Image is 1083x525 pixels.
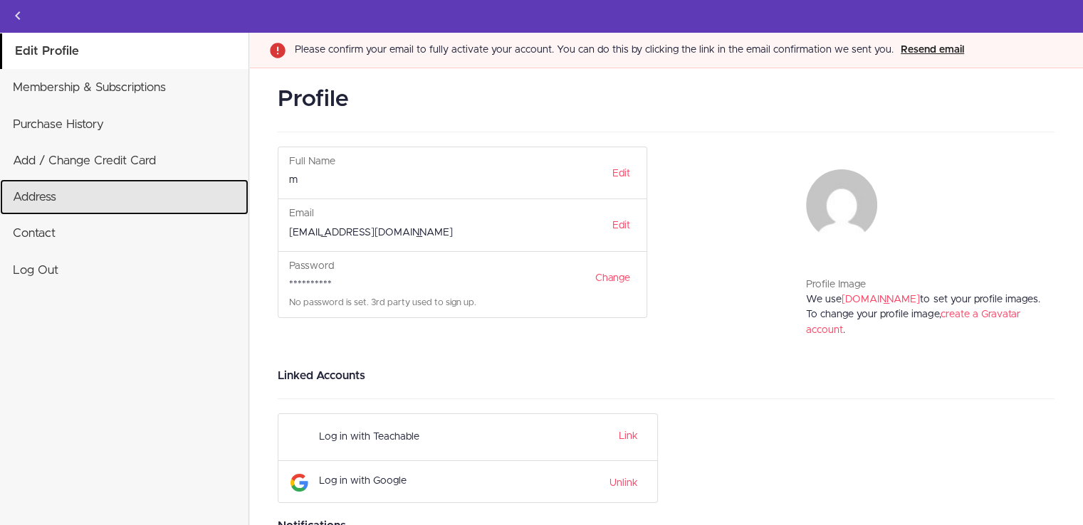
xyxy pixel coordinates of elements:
[278,83,1055,117] h2: Profile
[603,213,639,238] a: Edit
[9,7,26,24] svg: Back to courses
[291,474,308,492] img: Google Logo
[295,43,894,58] div: Please confirm your email to fully activate your account. You can do this by clicking the link in...
[619,431,638,441] a: Link
[319,424,547,450] div: Log in with Teachable
[614,427,638,445] button: Link
[586,266,639,290] a: Change
[289,259,334,274] label: Password
[806,169,877,240] img: rozimuhammadjon571@gmail.com
[806,309,1020,334] a: create a Gravatar account
[278,367,1055,384] h3: Linked Accounts
[289,226,453,240] label: [EMAIL_ADDRESS][DOMAIN_NAME]
[842,295,920,304] a: [DOMAIN_NAME]
[289,206,314,221] label: Email
[896,42,968,58] button: Resend email
[319,468,547,494] div: Log in with Google
[2,33,248,69] a: Edit Profile
[289,173,298,188] label: m
[806,292,1044,353] div: We use to set your profile images. To change your profile image, .
[603,161,639,186] a: Edit
[289,297,636,310] div: No password is set. 3rd party used to sign up.
[289,154,335,169] label: Full Name
[806,277,1044,292] div: Profile Image
[609,474,638,490] a: Unlink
